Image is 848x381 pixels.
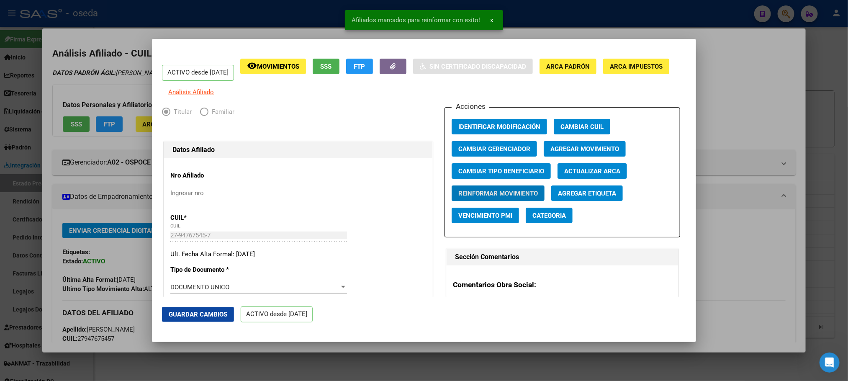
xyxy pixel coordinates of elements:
[208,107,234,117] span: Familiar
[241,306,313,323] p: ACTIVO desde [DATE]
[532,212,566,220] span: Categoria
[413,59,533,74] button: Sin Certificado Discapacidad
[452,141,537,157] button: Cambiar Gerenciador
[610,63,663,70] span: ARCA Impuestos
[452,208,519,223] button: Vencimiento PMI
[168,88,214,96] span: Análisis Afiliado
[603,59,669,74] button: ARCA Impuestos
[429,63,526,70] span: Sin Certificado Discapacidad
[452,163,551,179] button: Cambiar Tipo Beneficiario
[453,279,672,290] h3: Comentarios Obra Social:
[554,119,610,134] button: Cambiar CUIL
[546,63,590,70] span: ARCA Padrón
[172,145,424,155] h1: Datos Afiliado
[452,119,547,134] button: Identificar Modificación
[458,190,538,197] span: Reinformar Movimiento
[257,63,299,70] span: Movimientos
[564,167,620,175] span: Actualizar ARCA
[490,16,493,24] span: x
[170,265,247,275] p: Tipo de Documento *
[452,185,545,201] button: Reinformar Movimiento
[321,63,332,70] span: SSS
[170,171,247,180] p: Nro Afiliado
[458,212,512,220] span: Vencimiento PMI
[458,167,544,175] span: Cambiar Tipo Beneficiario
[354,63,365,70] span: FTP
[162,307,234,322] button: Guardar Cambios
[247,61,257,71] mat-icon: remove_red_eye
[170,107,192,117] span: Titular
[560,123,604,131] span: Cambiar CUIL
[162,65,234,81] p: ACTIVO desde [DATE]
[240,59,306,74] button: Movimientos
[346,59,373,74] button: FTP
[458,123,540,131] span: Identificar Modificación
[169,311,227,318] span: Guardar Cambios
[455,252,670,262] h1: Sección Comentarios
[162,110,243,117] mat-radio-group: Elija una opción
[170,283,229,291] span: DOCUMENTO UNICO
[558,163,627,179] button: Actualizar ARCA
[526,208,573,223] button: Categoria
[352,16,480,24] span: Afiliados marcados para reinformar con exito!
[170,250,426,259] div: Ult. Fecha Alta Formal: [DATE]
[558,190,616,197] span: Agregar Etiqueta
[544,141,626,157] button: Agregar Movimiento
[313,59,339,74] button: SSS
[458,145,530,153] span: Cambiar Gerenciador
[820,353,840,373] iframe: Intercom live chat
[550,145,619,153] span: Agregar Movimiento
[551,185,623,201] button: Agregar Etiqueta
[452,101,489,112] h3: Acciones
[170,213,247,223] p: CUIL
[540,59,596,74] button: ARCA Padrón
[483,13,500,28] button: x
